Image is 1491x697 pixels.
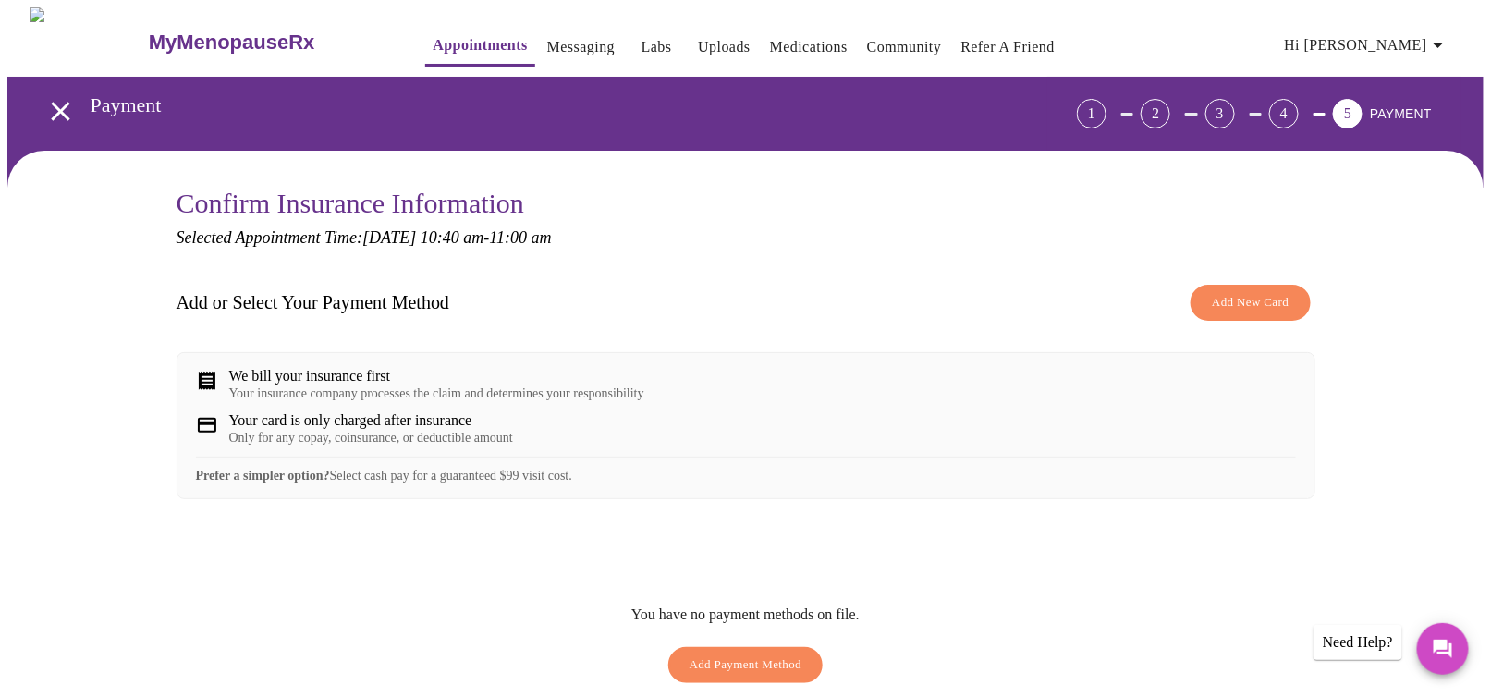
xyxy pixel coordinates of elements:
[91,93,974,117] h3: Payment
[33,84,88,139] button: open drawer
[1285,32,1449,58] span: Hi [PERSON_NAME]
[763,29,855,66] button: Medications
[642,34,672,60] a: Labs
[1417,623,1469,675] button: Messages
[229,412,513,429] div: Your card is only charged after insurance
[30,7,146,77] img: MyMenopauseRx Logo
[1141,99,1170,128] div: 2
[860,29,949,66] button: Community
[698,34,751,60] a: Uploads
[433,32,527,58] a: Appointments
[146,10,388,75] a: MyMenopauseRx
[954,29,1063,66] button: Refer a Friend
[196,469,330,483] strong: Prefer a simpler option?
[690,654,802,676] span: Add Payment Method
[1333,99,1363,128] div: 5
[1269,99,1299,128] div: 4
[961,34,1056,60] a: Refer a Friend
[229,368,644,385] div: We bill your insurance first
[1212,292,1289,313] span: Add New Card
[196,457,1296,483] div: Select cash pay for a guaranteed $99 visit cost.
[177,292,450,313] h3: Add or Select Your Payment Method
[691,29,758,66] button: Uploads
[631,606,860,623] p: You have no payment methods on file.
[1277,27,1457,64] button: Hi [PERSON_NAME]
[1205,99,1235,128] div: 3
[627,29,686,66] button: Labs
[177,228,552,247] em: Selected Appointment Time: [DATE] 10:40 am - 11:00 am
[1370,106,1432,121] span: PAYMENT
[547,34,615,60] a: Messaging
[229,386,644,401] div: Your insurance company processes the claim and determines your responsibility
[1314,625,1402,660] div: Need Help?
[770,34,848,60] a: Medications
[149,31,315,55] h3: MyMenopauseRx
[1191,285,1310,321] button: Add New Card
[668,647,824,683] button: Add Payment Method
[229,431,513,446] div: Only for any copay, coinsurance, or deductible amount
[540,29,622,66] button: Messaging
[425,27,534,67] button: Appointments
[177,188,1315,219] h3: Confirm Insurance Information
[867,34,942,60] a: Community
[1077,99,1106,128] div: 1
